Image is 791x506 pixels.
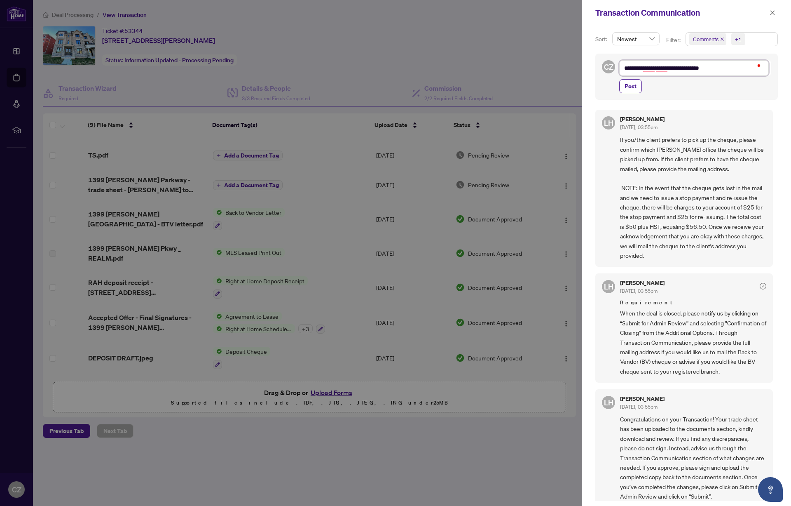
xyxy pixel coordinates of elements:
[620,288,658,294] span: [DATE], 03:55pm
[720,37,724,41] span: close
[595,35,609,44] p: Sort:
[619,60,769,76] textarea: To enrich screen reader interactions, please activate Accessibility in Grammarly extension settings
[620,404,658,410] span: [DATE], 03:55pm
[620,396,665,402] h5: [PERSON_NAME]
[666,35,682,45] p: Filter:
[770,10,775,16] span: close
[620,299,766,307] span: Requirement
[604,397,613,408] span: LH
[760,283,766,289] span: check-circle
[693,35,718,43] span: Comments
[595,7,767,19] div: Transaction Communication
[625,80,637,93] span: Post
[758,477,783,502] button: Open asap
[620,414,766,501] span: Congratulations on your Transaction! Your trade sheet has been uploaded to the documents section,...
[619,79,642,93] button: Post
[604,61,613,73] span: CZ
[620,116,665,122] h5: [PERSON_NAME]
[735,35,742,43] div: +1
[689,33,726,45] span: Comments
[620,124,658,130] span: [DATE], 03:55pm
[620,280,665,286] h5: [PERSON_NAME]
[604,281,613,292] span: LH
[604,117,613,129] span: LH
[620,308,766,376] span: When the deal is closed, please notify us by clicking on “Submit for Admin Review” and selecting ...
[620,135,766,260] span: If you/the client prefers to pick up the cheque, please confirm which [PERSON_NAME] office the ch...
[617,33,655,45] span: Newest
